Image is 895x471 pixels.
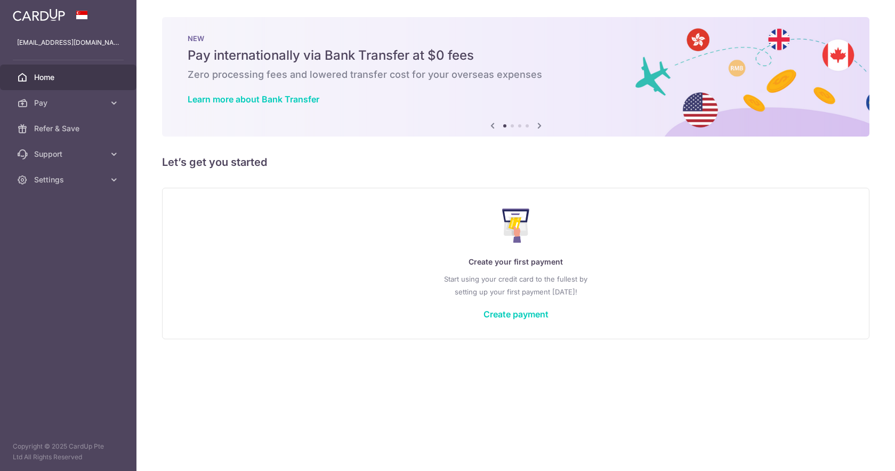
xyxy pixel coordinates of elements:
a: Create payment [483,309,549,320]
h5: Pay internationally via Bank Transfer at $0 fees [188,47,844,64]
p: Start using your credit card to the fullest by setting up your first payment [DATE]! [184,273,848,298]
span: Settings [34,174,104,185]
a: Learn more about Bank Transfer [188,94,319,105]
h5: Let’s get you started [162,154,869,171]
span: Refer & Save [34,123,104,134]
p: Create your first payment [184,256,848,268]
h6: Zero processing fees and lowered transfer cost for your overseas expenses [188,68,844,81]
img: Make Payment [502,209,529,243]
img: CardUp [13,9,65,21]
span: Pay [34,98,104,108]
span: Home [34,72,104,83]
p: NEW [188,34,844,43]
p: [EMAIL_ADDRESS][DOMAIN_NAME] [17,37,119,48]
span: Support [34,149,104,159]
img: Bank transfer banner [162,17,869,137]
